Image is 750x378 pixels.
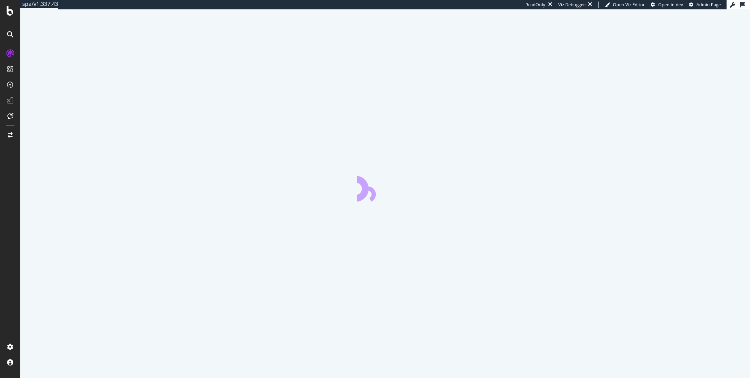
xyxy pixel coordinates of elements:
[558,2,586,8] div: Viz Debugger:
[696,2,721,7] span: Admin Page
[651,2,683,8] a: Open in dev
[525,2,546,8] div: ReadOnly:
[689,2,721,8] a: Admin Page
[357,173,413,201] div: animation
[658,2,683,7] span: Open in dev
[605,2,645,8] a: Open Viz Editor
[613,2,645,7] span: Open Viz Editor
